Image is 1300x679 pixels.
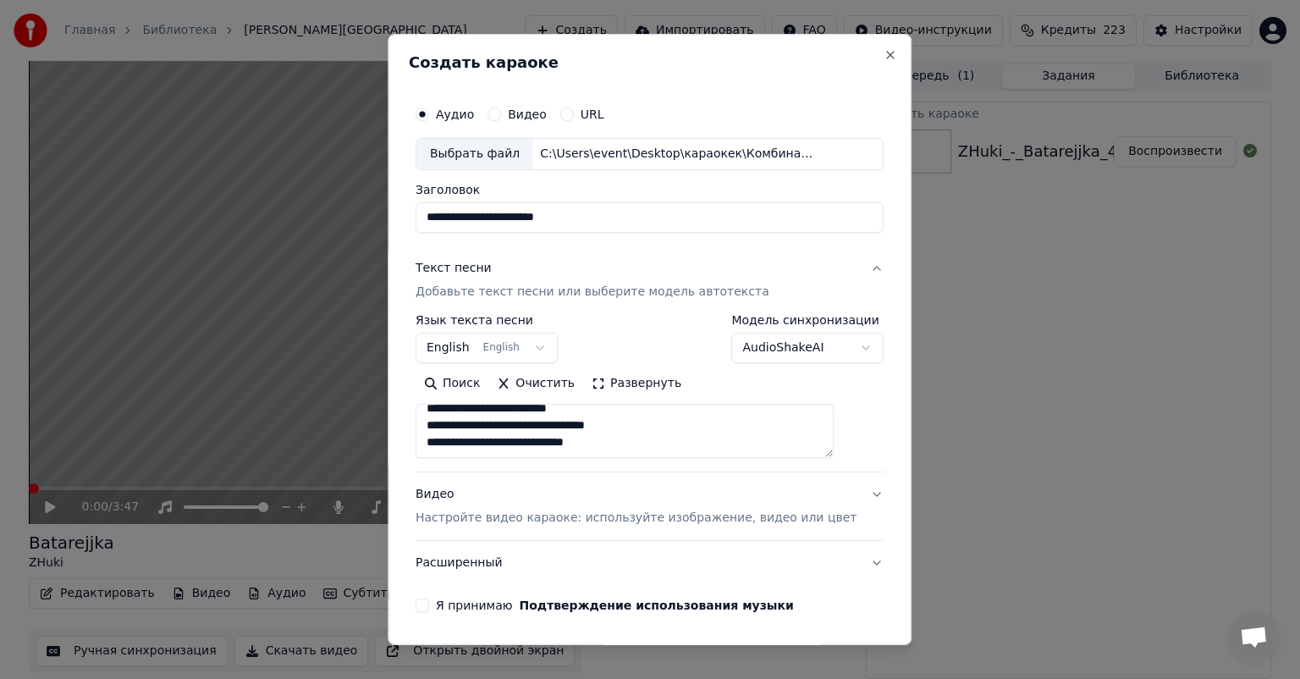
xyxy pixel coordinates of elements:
button: Я принимаю [520,599,794,611]
div: Выбрать файл [416,139,533,169]
button: Расширенный [416,541,884,585]
label: Аудио [436,108,474,120]
div: Текст песни [416,260,492,277]
label: Видео [508,108,547,120]
label: Я принимаю [436,599,794,611]
h2: Создать караоке [409,55,890,70]
label: Заголовок [416,184,884,196]
label: Модель синхронизации [732,314,884,326]
div: C:\Users\event\Desktop\караокек\Комбинация - American Boy.mp3 [533,146,821,163]
button: Текст песниДобавьте текст песни или выберите модель автотекста [416,246,884,314]
div: Видео [416,486,857,527]
button: Развернуть [583,370,690,397]
div: Текст песниДобавьте текст песни или выберите модель автотекста [416,314,884,472]
label: Язык текста песни [416,314,558,326]
p: Настройте видео караоке: используйте изображение, видео или цвет [416,510,857,527]
button: Очистить [489,370,584,397]
label: URL [581,108,604,120]
button: Поиск [416,370,488,397]
p: Добавьте текст песни или выберите модель автотекста [416,284,769,301]
button: ВидеоНастройте видео караоке: используйте изображение, видео или цвет [416,472,884,540]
